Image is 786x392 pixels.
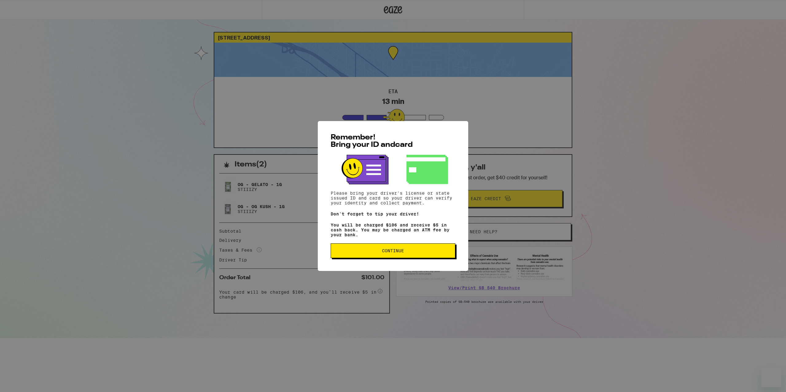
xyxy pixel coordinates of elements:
iframe: Button to launch messaging window [761,367,781,387]
p: Please bring your driver's license or state issued ID and card so your driver can verify your ide... [331,191,455,205]
p: You will be charged $106 and receive $5 in cash back. You may be charged an ATM fee by your bank. [331,223,455,237]
span: Continue [382,249,404,253]
p: Don't forget to tip your driver! [331,211,455,216]
button: Continue [331,243,455,258]
span: Remember! Bring your ID and card [331,134,413,149]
